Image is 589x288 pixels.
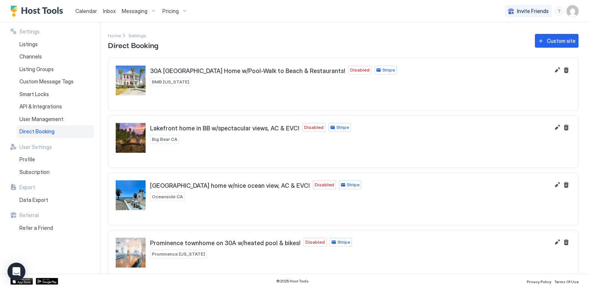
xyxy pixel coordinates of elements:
[19,91,49,98] span: Smart Locks
[19,78,74,85] span: Custom Message Tags
[10,6,66,17] a: Host Tools Logo
[562,123,571,132] button: Delete
[304,124,324,131] span: Disabled
[150,124,299,132] span: Lakefront home in BB w/spectacular views, AC & EVC!
[562,238,571,247] button: Delete
[19,212,39,219] span: Referral
[116,180,146,210] div: Oceanside beach home w/nice ocean view, AC & EVC!
[152,193,183,200] span: Oceanside CA
[305,239,325,246] span: Disabled
[19,116,63,123] span: User Management
[350,67,370,73] span: Disabled
[547,37,576,45] div: Custom site
[554,277,579,285] a: Terms Of Use
[19,144,52,151] span: User Settings
[16,63,94,76] a: Listing Groups
[152,79,189,85] span: BMB [US_STATE]
[337,239,350,246] span: Stripe
[7,263,25,281] div: Open Intercom Messenger
[75,7,97,15] a: Calendar
[10,278,33,285] a: App Store
[16,194,94,206] a: Data Export
[19,41,38,48] span: Listings
[16,38,94,51] a: Listings
[16,153,94,166] a: Profile
[152,251,205,257] span: Prominence [US_STATE]
[562,66,571,75] button: Delete
[347,181,359,188] span: Stripe
[19,197,48,203] span: Data Export
[16,88,94,101] a: Smart Locks
[16,113,94,126] a: User Management
[553,123,562,132] button: Edit
[567,5,579,17] div: User profile
[555,7,564,16] div: menu
[150,182,310,189] span: [GEOGRAPHIC_DATA] home w/nice ocean view, AC & EVC!
[16,100,94,113] a: API & Integrations
[315,181,334,188] span: Disabled
[16,125,94,138] a: Direct Booking
[116,123,146,153] div: Lakefront home in BB w/spectacular views, AC & EVC!
[122,8,147,15] span: Messaging
[116,238,146,268] div: Prominence townhome on 30A w/heated pool & bikes!
[128,33,146,38] span: Settings
[19,184,35,191] span: Export
[150,239,300,247] span: Prominence townhome on 30A w/heated pool & bikes!
[527,279,551,284] span: Privacy Policy
[19,103,62,110] span: API & Integrations
[19,28,40,35] span: Settings
[517,8,549,15] span: Invite Friends
[16,50,94,63] a: Channels
[382,67,395,73] span: Stripe
[103,8,116,14] span: Inbox
[108,31,121,39] div: Breadcrumb
[16,75,94,88] a: Custom Message Tags
[150,67,345,75] span: 30A [GEOGRAPHIC_DATA] Home w/Pool-Walk to Beach & Restaurants!
[128,31,146,39] a: Settings
[336,124,349,131] span: Stripe
[16,166,94,178] a: Subscription
[162,8,179,15] span: Pricing
[276,279,309,284] span: © 2025 Host Tools
[108,31,121,39] a: Home
[553,238,562,247] button: Edit
[103,7,116,15] a: Inbox
[554,279,579,284] span: Terms Of Use
[108,33,121,38] span: Home
[553,66,562,75] button: Edit
[36,278,58,285] a: Google Play Store
[75,8,97,14] span: Calendar
[128,31,146,39] div: Breadcrumb
[527,277,551,285] a: Privacy Policy
[116,66,146,95] div: 30A Blue Mountain Beach Home w/Pool-Walk to Beach & Restaurants!
[16,222,94,234] a: Refer a Friend
[108,39,158,50] span: Direct Booking
[152,136,177,143] span: Big Bear CA
[19,169,50,175] span: Subscription
[19,156,35,163] span: Profile
[19,225,53,231] span: Refer a Friend
[19,128,54,135] span: Direct Booking
[535,34,579,48] button: Custom site
[19,66,54,73] span: Listing Groups
[19,53,42,60] span: Channels
[562,180,571,189] button: Delete
[553,180,562,189] button: Edit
